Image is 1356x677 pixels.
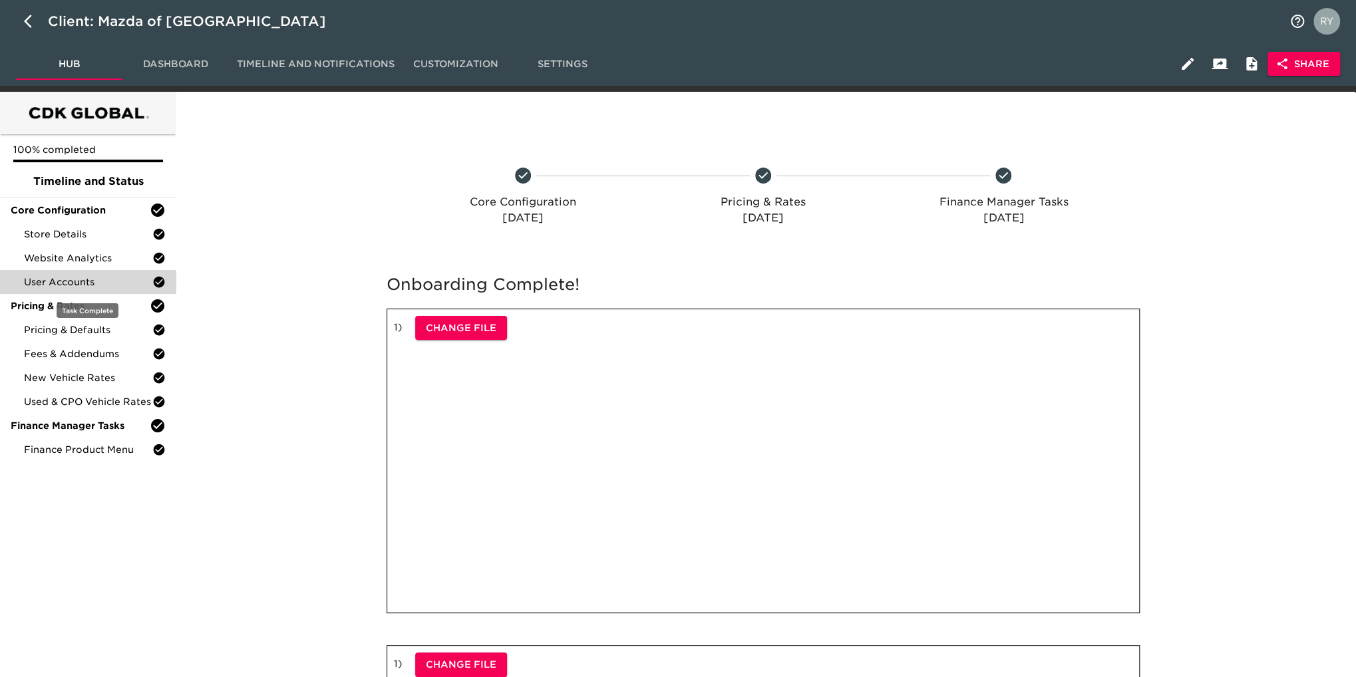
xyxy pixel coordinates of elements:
p: Pricing & Rates [648,194,878,210]
span: Change File [426,320,496,337]
button: Client View [1204,48,1236,80]
span: Customization [411,56,501,72]
span: Pricing & Rates [11,299,150,313]
div: Client: Mazda of [GEOGRAPHIC_DATA] [48,11,345,32]
p: Core Configuration [408,194,637,210]
button: Change File [415,652,507,677]
button: Edit Hub [1172,48,1204,80]
span: Pricing & Defaults [24,323,152,337]
p: Finance Manager Tasks [889,194,1118,210]
span: Finance Manager Tasks [11,419,150,432]
p: [DATE] [408,210,637,226]
span: New Vehicle Rates [24,371,152,384]
span: Store Details [24,227,152,241]
span: Dashboard [130,56,221,72]
span: Hub [24,56,114,72]
span: Settings [517,56,607,72]
span: Core Configuration [11,203,150,217]
button: Internal Notes and Comments [1236,48,1268,80]
span: Timeline and Notifications [237,56,395,72]
p: 100% completed [13,143,163,156]
span: Change File [426,656,496,673]
button: Change File [415,316,507,340]
span: Finance Product Menu [24,443,152,456]
h5: Onboarding Complete! [387,274,1140,295]
span: Share [1278,56,1329,72]
span: Timeline and Status [11,174,166,190]
span: Website Analytics [24,251,152,265]
span: Used & CPO Vehicle Rates [24,395,152,408]
span: Fees & Addendums [24,347,152,360]
span: User Accounts [24,275,152,289]
p: [DATE] [889,210,1118,226]
div: 1 ) [387,309,1140,614]
button: Share [1268,52,1340,76]
p: [DATE] [648,210,878,226]
button: notifications [1281,5,1313,37]
img: Profile [1313,8,1340,35]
